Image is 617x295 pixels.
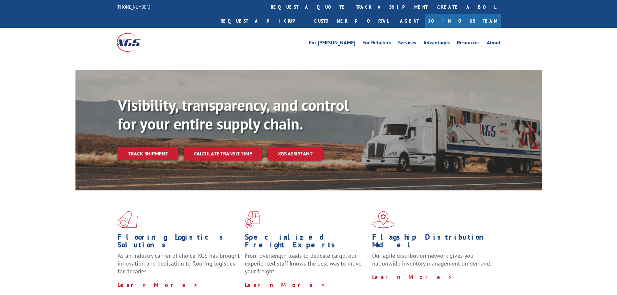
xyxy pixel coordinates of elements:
[394,14,425,28] a: Agent
[372,252,491,267] span: Our agile distribution network gives you nationwide inventory management on demand.
[372,273,453,281] a: Learn More >
[118,281,198,289] a: Learn More >
[425,14,501,28] a: Join Our Team
[117,4,150,10] a: [PHONE_NUMBER]
[184,147,262,161] a: Calculate transit time
[118,233,240,252] h1: Flooring Logistics Solutions
[118,211,138,228] img: xgs-icon-total-supply-chain-intelligence-red
[398,40,416,47] a: Services
[118,95,349,134] b: Visibility, transparency, and control for your entire supply chain.
[457,40,480,47] a: Resources
[487,40,501,47] a: About
[372,211,394,228] img: xgs-icon-flagship-distribution-model-red
[245,281,326,289] a: Learn More >
[268,147,323,161] a: XGS ASSISTANT
[245,211,260,228] img: xgs-icon-focused-on-flooring-red
[216,14,309,28] a: Request a pickup
[362,40,391,47] a: For Retailers
[309,40,355,47] a: For [PERSON_NAME]
[118,147,178,160] a: Track shipment
[118,252,240,275] span: As an industry carrier of choice, XGS has brought innovation and dedication to flooring logistics...
[423,40,450,47] a: Advantages
[245,233,367,252] h1: Specialized Freight Experts
[245,252,367,281] p: From overlength loads to delicate cargo, our experienced staff knows the best way to move your fr...
[309,14,394,28] a: Customer Portal
[372,233,495,252] h1: Flagship Distribution Model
